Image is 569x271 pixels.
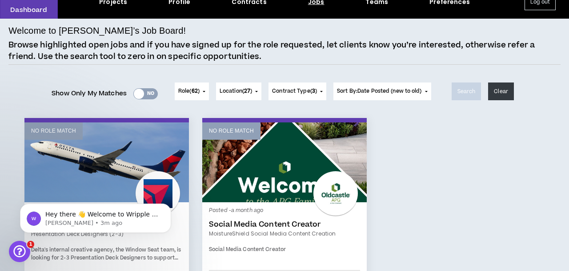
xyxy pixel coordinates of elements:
[8,39,561,62] p: Browse highlighted open jobs and if you have signed up for the role requested, let clients know y...
[178,87,200,95] span: Role ( )
[216,82,261,100] button: Location(27)
[7,185,184,247] iframe: Intercom notifications message
[141,212,155,218] span: Help
[121,14,139,32] div: Profile image for Gabriella
[74,212,104,218] span: Messages
[192,87,198,95] span: 62
[9,119,169,153] div: Send us a messageWe'll be back online [DATE]
[488,82,514,100] button: Clear
[209,127,254,135] p: No Role Match
[312,87,315,95] span: 3
[10,5,47,15] p: Dashboard
[24,122,189,202] a: No Role Match
[337,87,422,95] span: Sort By: Date Posted (new to old)
[9,241,30,262] iframe: Intercom live chat
[31,127,76,135] p: No Role Match
[452,82,481,100] button: Search
[220,87,252,95] span: Location ( )
[272,87,317,95] span: Contract Type ( )
[119,189,178,225] button: Help
[18,127,148,136] div: Send us a message
[244,87,250,95] span: 27
[202,122,367,202] a: No Role Match
[333,82,431,100] button: Sort By:Date Posted (new to old)
[209,220,360,229] a: Social Media Content Creator
[268,82,326,100] button: Contract Type(3)
[18,63,160,93] p: Hi [PERSON_NAME] !
[27,241,34,248] span: 1
[18,93,160,108] p: How can we help?
[209,246,286,253] span: Social Media Content Creator
[52,87,127,100] span: Show Only My Matches
[209,207,360,215] p: Posted - a month ago
[18,136,148,145] div: We'll be back online [DATE]
[8,24,186,37] h4: Welcome to [PERSON_NAME]’s Job Board!
[20,212,40,218] span: Home
[209,230,360,238] a: MoistureShield Social Media Content Creation
[59,189,118,225] button: Messages
[18,17,34,31] img: logo
[153,14,169,30] div: Close
[175,82,209,100] button: Role(62)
